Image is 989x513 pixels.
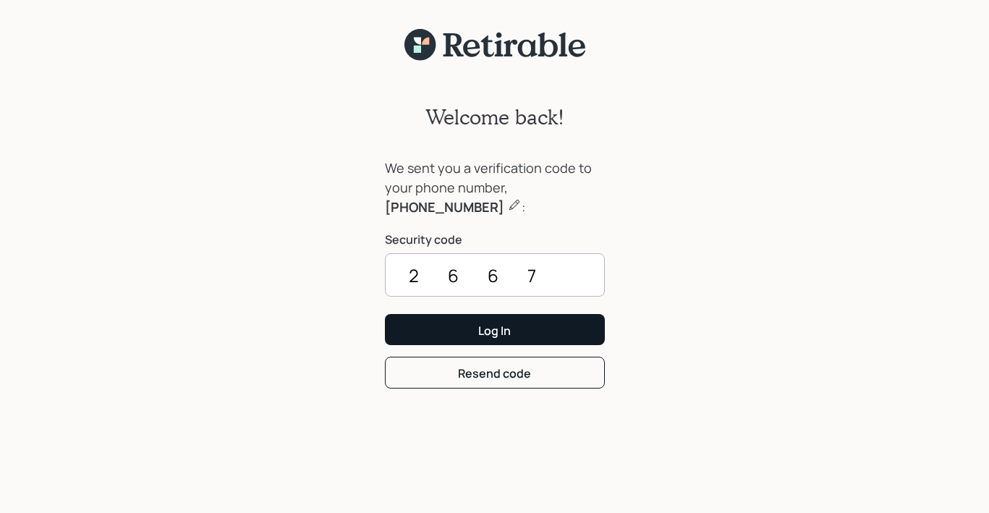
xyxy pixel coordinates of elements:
input: •••• [385,253,605,297]
button: Resend code [385,357,605,388]
div: We sent you a verification code to your phone number, : [385,158,605,217]
h2: Welcome back! [425,105,564,130]
b: [PHONE_NUMBER] [385,198,504,216]
button: Log In [385,314,605,345]
div: Resend code [458,365,531,381]
label: Security code [385,232,605,247]
div: Log In [478,323,511,339]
